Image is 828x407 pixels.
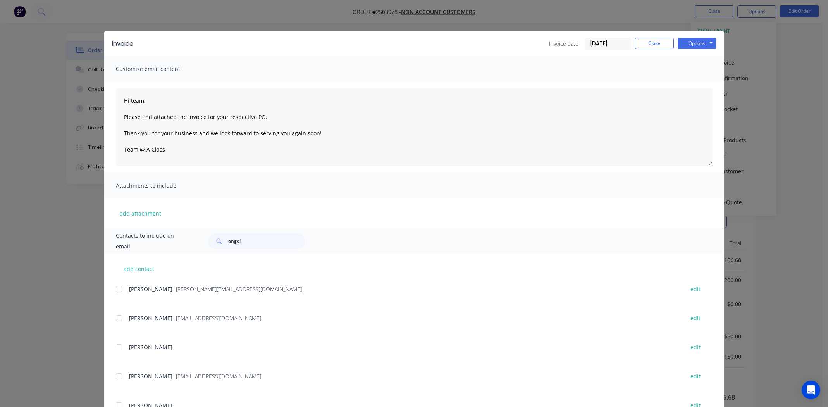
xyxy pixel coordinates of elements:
span: - [EMAIL_ADDRESS][DOMAIN_NAME] [172,314,261,322]
span: Customise email content [116,64,201,74]
button: edit [686,342,705,352]
textarea: Hi team, Please find attached the invoice for your respective PO. Thank you for your business and... [116,88,713,166]
input: Search... [228,233,305,249]
span: [PERSON_NAME] [129,373,172,380]
button: Options [678,38,716,49]
button: Close [635,38,674,49]
span: - [PERSON_NAME][EMAIL_ADDRESS][DOMAIN_NAME] [172,285,302,293]
span: Attachments to include [116,180,201,191]
button: add contact [116,263,162,274]
span: [PERSON_NAME] [129,343,172,351]
button: edit [686,313,705,323]
button: add attachment [116,207,165,219]
button: edit [686,284,705,294]
span: Contacts to include on email [116,230,189,252]
button: edit [686,371,705,381]
span: [PERSON_NAME] [129,314,172,322]
span: Invoice date [549,40,578,48]
span: [PERSON_NAME] [129,285,172,293]
span: - [EMAIL_ADDRESS][DOMAIN_NAME] [172,373,261,380]
div: Open Intercom Messenger [802,381,820,399]
div: Invoice [112,39,133,48]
